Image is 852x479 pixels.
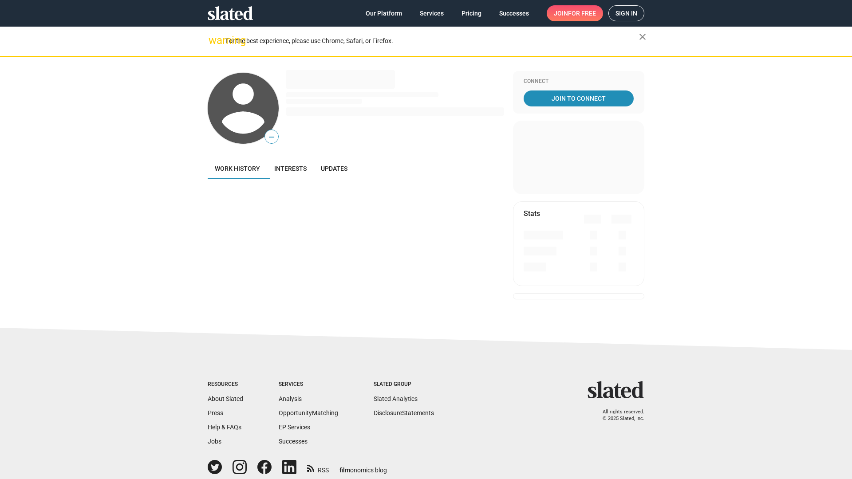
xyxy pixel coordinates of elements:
div: For the best experience, please use Chrome, Safari, or Firefox. [225,35,639,47]
mat-icon: warning [209,35,219,46]
mat-card-title: Stats [524,209,540,218]
a: RSS [307,461,329,475]
span: Updates [321,165,347,172]
span: Join [554,5,596,21]
div: Slated Group [374,381,434,388]
a: Joinfor free [547,5,603,21]
a: Pricing [454,5,489,21]
span: Our Platform [366,5,402,21]
a: Work history [208,158,267,179]
a: About Slated [208,395,243,402]
a: EP Services [279,424,310,431]
a: Slated Analytics [374,395,418,402]
a: Help & FAQs [208,424,241,431]
div: Connect [524,78,634,85]
span: Join To Connect [525,90,632,106]
span: Pricing [461,5,481,21]
div: Resources [208,381,243,388]
a: Interests [267,158,314,179]
span: Successes [499,5,529,21]
span: — [265,131,278,143]
span: Interests [274,165,307,172]
a: DisclosureStatements [374,409,434,416]
mat-icon: close [637,31,648,42]
span: Services [420,5,444,21]
a: OpportunityMatching [279,409,338,416]
a: Join To Connect [524,90,634,106]
a: Services [413,5,451,21]
a: filmonomics blog [339,459,387,475]
a: Successes [492,5,536,21]
a: Updates [314,158,355,179]
span: Sign in [615,6,637,21]
a: Sign in [608,5,644,21]
a: Jobs [208,438,221,445]
a: Press [208,409,223,416]
div: Services [279,381,338,388]
span: Work history [215,165,260,172]
p: All rights reserved. © 2025 Slated, Inc. [593,409,644,422]
a: Successes [279,438,308,445]
a: Analysis [279,395,302,402]
a: Our Platform [359,5,409,21]
span: film [339,467,350,474]
span: for free [568,5,596,21]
